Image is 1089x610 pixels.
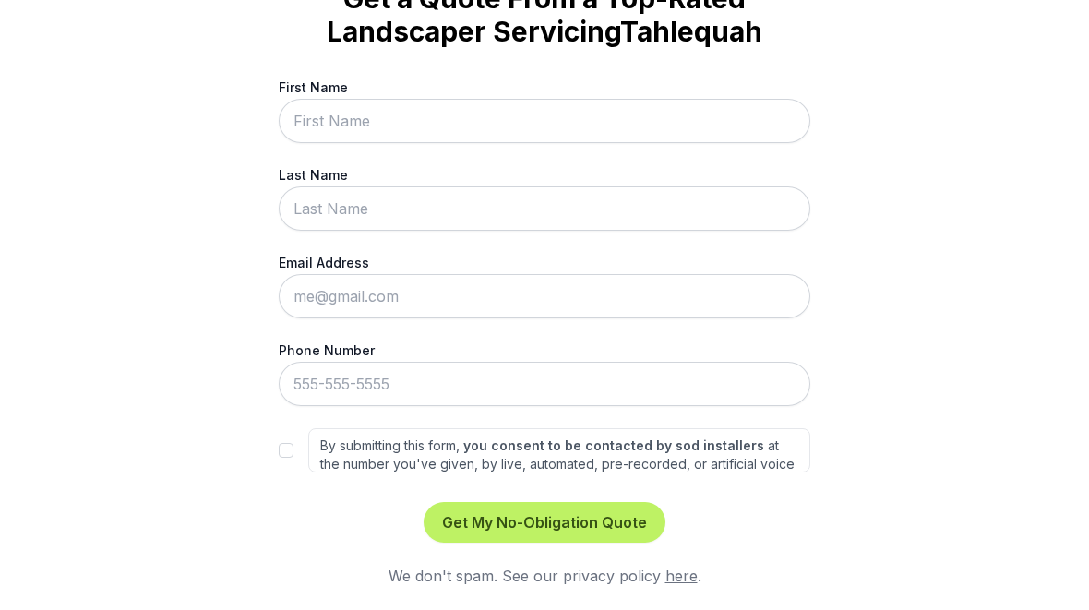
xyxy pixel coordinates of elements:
a: here [665,568,698,586]
button: Get My No-Obligation Quote [424,503,665,544]
label: Last Name [279,166,810,185]
label: First Name [279,78,810,98]
div: We don't spam. See our privacy policy . [279,566,810,588]
input: Last Name [279,187,810,232]
label: Email Address [279,254,810,273]
label: By submitting this form, at the number you've given, by live, automated, pre-recorded, or artific... [308,429,810,473]
input: First Name [279,100,810,144]
input: 555-555-5555 [279,363,810,407]
label: Phone Number [279,341,810,361]
strong: you consent to be contacted by sod installers [463,438,764,454]
input: me@gmail.com [279,275,810,319]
